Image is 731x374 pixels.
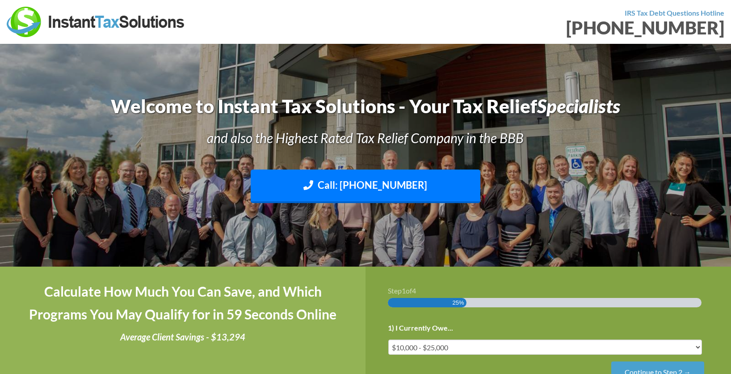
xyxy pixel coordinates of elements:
label: 1) I Currently Owe... [388,323,453,333]
span: 4 [412,286,416,295]
a: Call: [PHONE_NUMBER] [251,170,480,203]
h3: Step of [388,287,709,294]
a: Instant Tax Solutions Logo [7,17,185,25]
img: Instant Tax Solutions Logo [7,7,185,37]
h3: and also the Highest Rated Tax Relief Company in the BBB [81,128,651,147]
div: [PHONE_NUMBER] [372,19,724,37]
h1: Welcome to Instant Tax Solutions - Your Tax Relief [81,93,651,119]
i: Specialists [537,95,620,117]
span: 25% [452,298,464,307]
strong: IRS Tax Debt Questions Hotline [625,8,724,17]
span: 1 [402,286,406,295]
i: Average Client Savings - $13,294 [120,331,245,342]
h4: Calculate How Much You Can Save, and Which Programs You May Qualify for in 59 Seconds Online [22,280,343,326]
